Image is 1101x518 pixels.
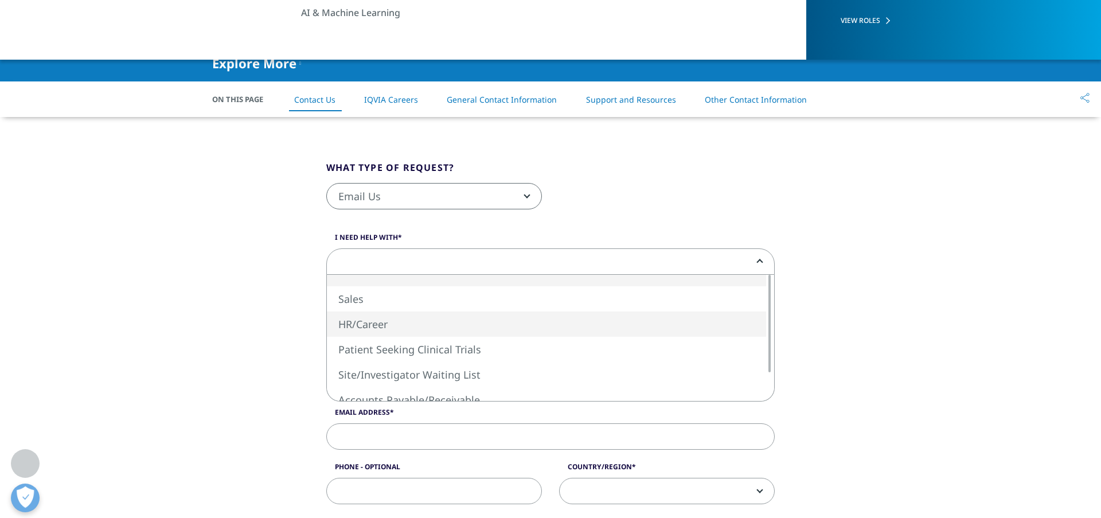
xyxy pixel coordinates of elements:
[212,56,296,70] span: Explore More
[326,232,775,248] label: I need help with
[301,6,533,19] a: AI & Machine Learning
[294,94,335,105] a: Contact Us
[586,94,676,105] a: Support and Resources
[11,484,40,512] button: Open Preferences
[364,94,418,105] a: IQVIA Careers
[326,462,542,478] label: Phone - Optional
[327,311,766,337] li: HR/Career
[327,286,766,311] li: Sales
[327,184,541,210] span: Email Us
[326,183,542,209] span: Email Us
[559,462,775,478] label: Country/Region
[841,15,1057,25] a: VIEW ROLES
[327,362,766,387] li: Site/Investigator Waiting List
[705,94,807,105] a: Other Contact Information
[212,94,275,105] span: On This Page
[326,407,775,423] label: Email Address
[327,337,766,362] li: Patient Seeking Clinical Trials
[326,161,454,183] legend: What type of request?
[447,94,557,105] a: General Contact Information
[327,387,766,412] li: Accounts Payable/Receivable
